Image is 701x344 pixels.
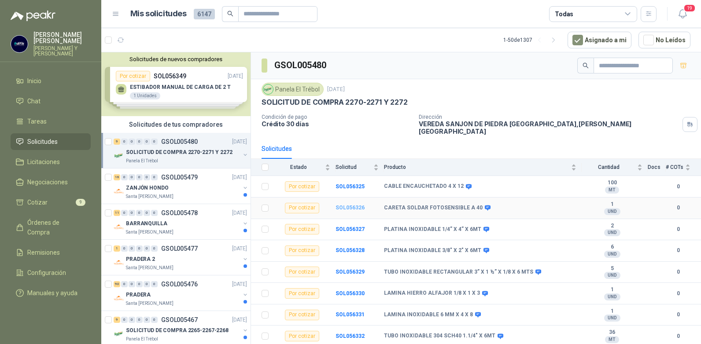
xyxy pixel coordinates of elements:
span: Órdenes de Compra [27,218,82,237]
th: Cantidad [582,159,648,176]
p: GSOL005467 [161,317,198,323]
a: SOL056332 [336,333,365,339]
div: 0 [121,174,128,180]
span: Negociaciones [27,177,68,187]
a: Inicio [11,73,91,89]
a: Solicitudes [11,133,91,150]
div: 0 [129,210,135,216]
div: Por cotizar [285,245,319,256]
h3: GSOL005480 [274,59,328,72]
div: 0 [129,174,135,180]
a: Chat [11,93,91,110]
div: 9 [114,139,120,145]
div: 0 [121,139,128,145]
button: Asignado a mi [568,32,631,48]
img: Logo peakr [11,11,55,21]
th: Producto [384,159,582,176]
div: 0 [144,245,150,252]
p: SOLICITUD DE COMPRA 2270-2271 Y 2272 [126,148,232,157]
span: Estado [274,164,323,170]
p: SOLICITUD DE COMPRA 2265-2267-2268 [126,326,229,335]
div: 0 [129,139,135,145]
div: 0 [129,317,135,323]
b: 0 [666,332,690,340]
div: 0 [151,317,158,323]
p: Crédito 30 días [262,120,412,128]
div: 1 [114,245,120,252]
span: Manuales y ayuda [27,288,77,298]
span: Solicitud [336,164,372,170]
a: 16 0 0 0 0 0 GSOL005479[DATE] Company LogoZANJÓN HONDOSanta [PERSON_NAME] [114,172,249,200]
div: 0 [129,281,135,287]
div: 1 - 50 de 1307 [503,33,561,47]
p: Condición de pago [262,114,412,120]
p: GSOL005480 [161,139,198,145]
div: 11 [114,210,120,216]
div: Panela El Trébol [262,83,324,96]
a: SOL056329 [336,269,365,275]
b: PLATINA INOXIDABLE 3/8" X 2" X 6MT [384,247,481,254]
p: PRADERA 2 [126,255,155,263]
img: Company Logo [114,293,124,304]
p: GSOL005478 [161,210,198,216]
div: UND [604,251,620,258]
span: Tareas [27,117,47,126]
a: SOL056327 [336,226,365,232]
p: Santa [PERSON_NAME] [126,264,173,271]
a: 11 0 0 0 0 0 GSOL005478[DATE] Company LogoBARRANQUILLASanta [PERSON_NAME] [114,208,249,236]
p: [DATE] [232,245,247,253]
span: Inicio [27,76,41,86]
div: Solicitudes de nuevos compradoresPor cotizarSOL056349[DATE] ESTIBADOR MANUAL DE CARGA DE 2 T1 Uni... [101,52,251,116]
span: 6147 [194,9,215,19]
a: Manuales y ayuda [11,285,91,301]
p: Santa [PERSON_NAME] [126,193,173,200]
div: 0 [144,281,150,287]
div: 0 [136,281,143,287]
a: 9 0 0 0 0 0 GSOL005467[DATE] Company LogoSOLICITUD DE COMPRA 2265-2267-2268Panela El Trébol [114,315,249,343]
div: 0 [151,210,158,216]
div: UND [604,272,620,279]
div: MT [605,336,619,343]
a: SOL056325 [336,183,365,190]
div: 0 [121,317,128,323]
a: SOL056330 [336,290,365,296]
div: 0 [144,317,150,323]
div: 0 [136,210,143,216]
div: MT [605,187,619,194]
b: CARETA SOLDAR FOTOSENSIBLE A 40 [384,205,483,212]
th: Solicitud [336,159,384,176]
b: CABLE ENCAUCHETADO 4 X 12 [384,183,464,190]
div: 0 [151,174,158,180]
p: [DATE] [327,85,345,94]
a: 1 0 0 0 0 0 GSOL005477[DATE] Company LogoPRADERA 2Santa [PERSON_NAME] [114,243,249,271]
div: 0 [136,317,143,323]
p: GSOL005479 [161,174,198,180]
div: 16 [114,174,120,180]
div: 0 [129,245,135,252]
a: SOL056328 [336,247,365,253]
b: SOL056326 [336,205,365,211]
img: Company Logo [263,84,273,94]
span: search [227,11,233,17]
span: Solicitudes [27,137,58,146]
p: [PERSON_NAME] Y [PERSON_NAME] [33,46,91,56]
div: Por cotizar [285,181,319,192]
div: UND [604,229,620,236]
span: Configuración [27,268,66,278]
a: Órdenes de Compra [11,214,91,241]
div: 9 [114,317,120,323]
div: Por cotizar [285,203,319,213]
p: [DATE] [232,316,247,324]
p: [DATE] [232,280,247,289]
a: Cotizar9 [11,194,91,211]
span: Remisiones [27,248,60,257]
a: Tareas [11,113,91,130]
div: Por cotizar [285,224,319,234]
a: Licitaciones [11,154,91,170]
b: 0 [666,246,690,255]
span: Cotizar [27,198,48,207]
div: UND [604,293,620,300]
h1: Mis solicitudes [130,7,187,20]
